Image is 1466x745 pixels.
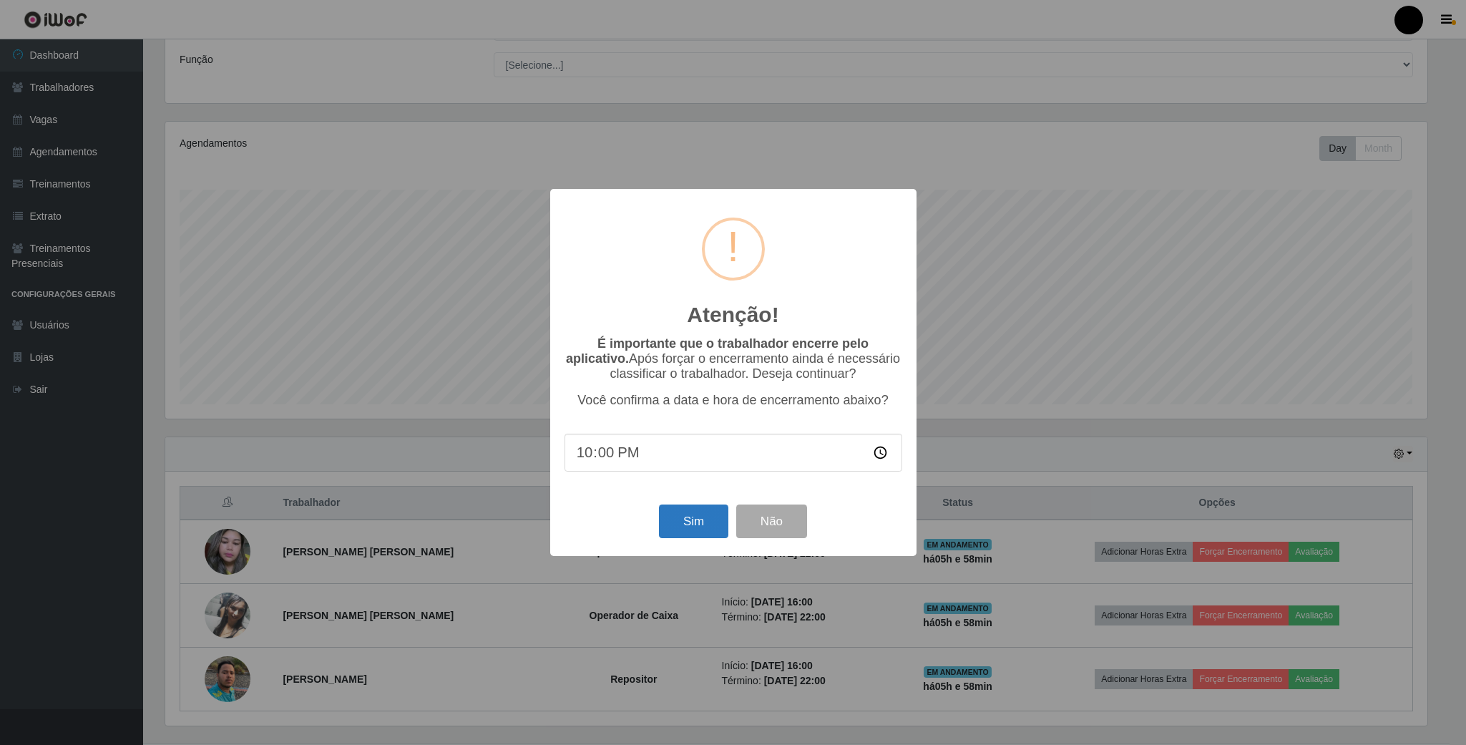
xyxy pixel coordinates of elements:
h2: Atenção! [687,302,778,328]
button: Sim [659,505,728,538]
b: É importante que o trabalhador encerre pelo aplicativo. [566,336,869,366]
button: Não [736,505,807,538]
p: Você confirma a data e hora de encerramento abaixo? [565,393,902,408]
p: Após forçar o encerramento ainda é necessário classificar o trabalhador. Deseja continuar? [565,336,902,381]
